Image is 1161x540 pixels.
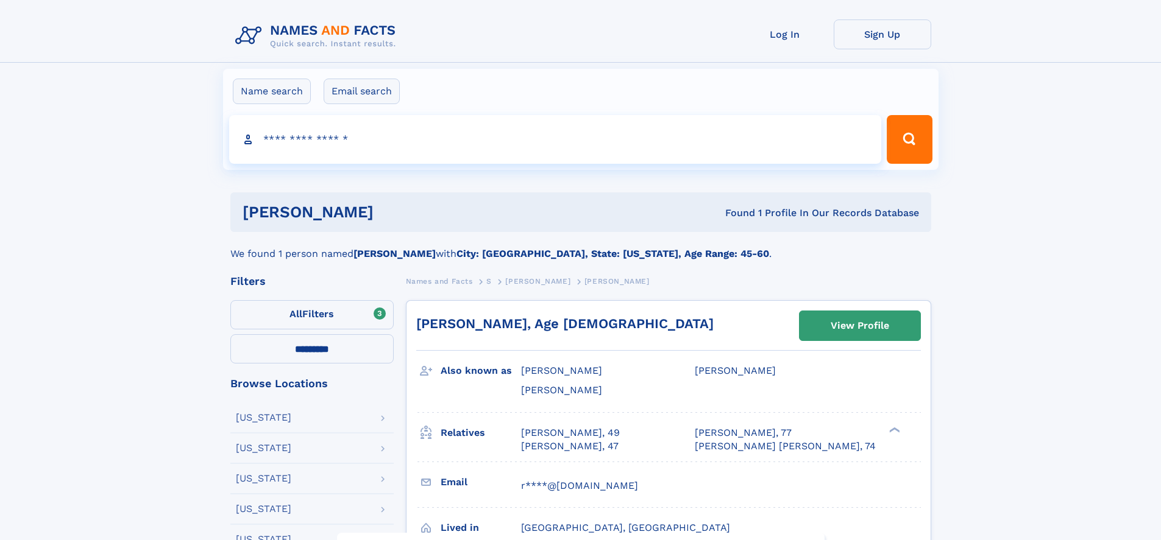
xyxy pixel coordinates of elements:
h3: Also known as [441,360,521,381]
div: Filters [230,276,394,287]
label: Name search [233,79,311,104]
h3: Relatives [441,423,521,443]
a: [PERSON_NAME], Age [DEMOGRAPHIC_DATA] [416,316,714,331]
h3: Lived in [441,517,521,538]
a: [PERSON_NAME], 77 [695,426,792,440]
a: [PERSON_NAME] [505,273,570,289]
div: [US_STATE] [236,504,291,514]
span: S [486,277,492,286]
div: Found 1 Profile In Our Records Database [549,206,919,220]
div: [US_STATE] [236,443,291,453]
div: [US_STATE] [236,474,291,483]
a: S [486,273,492,289]
span: All [289,308,302,320]
a: Sign Up [834,19,931,49]
h1: [PERSON_NAME] [243,205,550,220]
a: [PERSON_NAME], 47 [521,440,619,453]
h3: Email [441,472,521,493]
a: [PERSON_NAME], 49 [521,426,620,440]
label: Filters [230,300,394,329]
input: search input [229,115,882,164]
div: Browse Locations [230,378,394,389]
img: Logo Names and Facts [230,19,406,52]
b: [PERSON_NAME] [353,248,436,259]
span: [PERSON_NAME] [584,277,650,286]
span: [PERSON_NAME] [521,384,602,396]
span: [PERSON_NAME] [521,365,602,376]
a: Log In [736,19,834,49]
b: City: [GEOGRAPHIC_DATA], State: [US_STATE], Age Range: 45-60 [456,248,769,259]
button: Search Button [887,115,932,164]
a: View Profile [800,311,920,340]
span: [PERSON_NAME] [505,277,570,286]
a: Names and Facts [406,273,473,289]
label: Email search [324,79,400,104]
a: [PERSON_NAME] [PERSON_NAME], 74 [695,440,876,453]
span: [GEOGRAPHIC_DATA], [GEOGRAPHIC_DATA] [521,522,730,533]
div: View Profile [831,312,889,340]
span: [PERSON_NAME] [695,365,776,376]
div: ❯ [886,426,901,433]
div: We found 1 person named with . [230,232,931,261]
div: [US_STATE] [236,413,291,423]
